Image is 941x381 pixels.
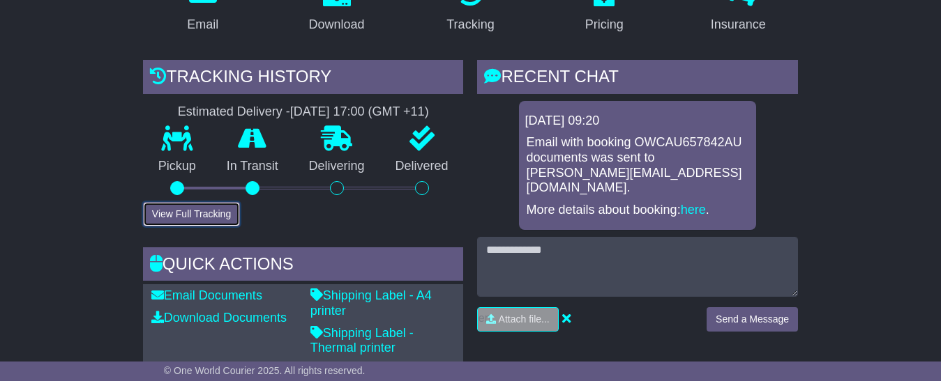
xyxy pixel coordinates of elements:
[477,60,798,98] div: RECENT CHAT
[143,104,464,120] div: Estimated Delivery -
[290,104,429,120] div: [DATE] 17:00 (GMT +11)
[164,365,366,376] span: © One World Courier 2025. All rights reserved.
[294,159,380,174] p: Delivering
[143,159,211,174] p: Pickup
[707,307,798,332] button: Send a Message
[310,288,432,318] a: Shipping Label - A4 printer
[151,311,287,325] a: Download Documents
[525,114,751,129] div: [DATE] 09:20
[211,159,294,174] p: In Transit
[526,203,749,218] p: More details about booking: .
[310,326,414,355] a: Shipping Label - Thermal printer
[143,247,464,285] div: Quick Actions
[309,15,365,34] div: Download
[187,15,218,34] div: Email
[143,202,240,226] button: View Full Tracking
[380,159,464,174] p: Delivered
[143,60,464,98] div: Tracking history
[526,135,749,195] p: Email with booking OWCAU657842AU documents was sent to [PERSON_NAME][EMAIL_ADDRESS][DOMAIN_NAME].
[151,288,262,302] a: Email Documents
[446,15,494,34] div: Tracking
[711,15,766,34] div: Insurance
[681,203,706,217] a: here
[585,15,624,34] div: Pricing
